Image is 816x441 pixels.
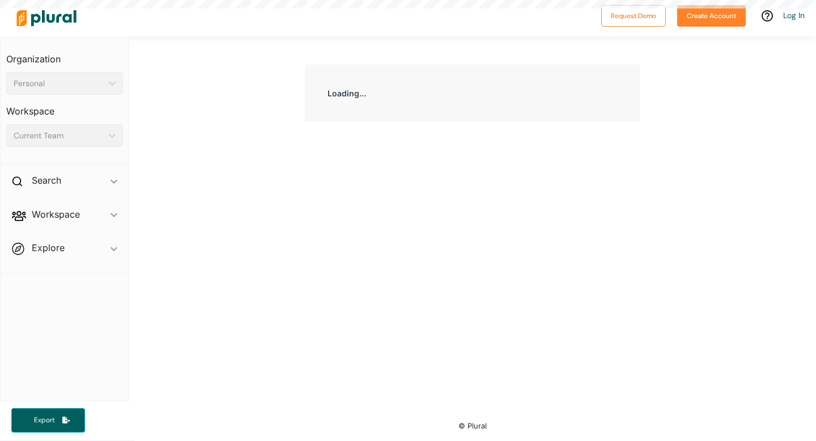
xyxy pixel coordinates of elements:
a: Log In [783,10,805,20]
a: Request Demo [601,9,666,21]
a: Create Account [677,9,746,21]
div: Current Team [14,130,104,142]
span: Export [26,415,62,425]
button: Request Demo [601,5,666,27]
small: © Plural [458,422,487,430]
div: Loading... [305,65,640,122]
div: Personal [14,78,104,90]
h2: Search [32,174,61,186]
button: Create Account [677,5,746,27]
button: Export [11,408,85,432]
h3: Workspace [6,95,123,120]
h3: Organization [6,43,123,67]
